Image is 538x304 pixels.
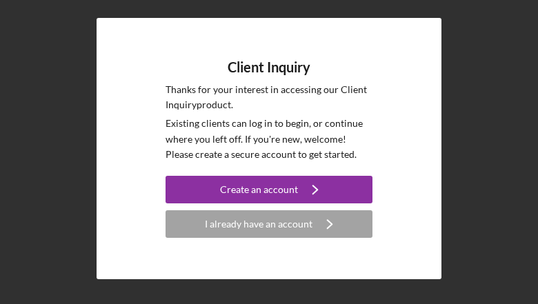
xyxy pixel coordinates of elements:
div: Create an account [220,176,298,203]
h4: Client Inquiry [228,59,310,75]
button: I already have an account [166,210,372,238]
div: I already have an account [205,210,312,238]
p: Thanks for your interest in accessing our Client Inquiry product. [166,82,372,113]
button: Create an account [166,176,372,203]
a: Create an account [166,176,372,207]
p: Existing clients can log in to begin, or continue where you left off. If you're new, welcome! Ple... [166,116,372,162]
